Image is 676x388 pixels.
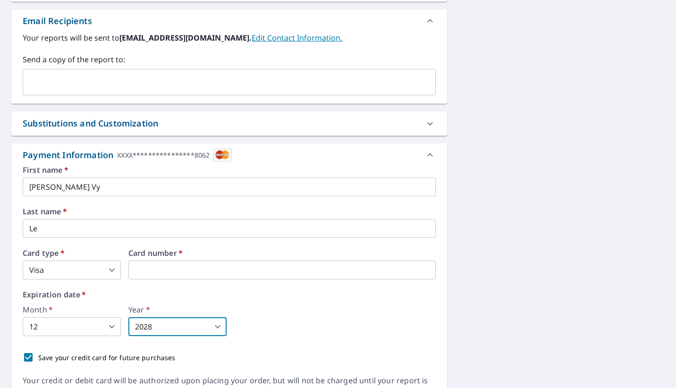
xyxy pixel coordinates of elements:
div: Substitutions and Customization [11,111,447,135]
p: Save your credit card for future purchases [38,353,176,363]
div: Substitutions and Customization [23,117,158,130]
label: Send a copy of the report to: [23,54,436,65]
div: 12 [23,317,121,336]
label: Your reports will be sent to [23,32,436,43]
div: 2028 [128,317,227,336]
label: Year [128,306,227,313]
label: Card type [23,249,121,257]
iframe: secure payment field [128,261,436,279]
label: Last name [23,208,436,215]
label: First name [23,166,436,174]
a: EditContactInfo [252,33,342,43]
label: Card number [128,249,436,257]
label: Month [23,306,121,313]
b: [EMAIL_ADDRESS][DOMAIN_NAME]. [119,33,252,43]
div: Payment Information [23,149,231,161]
div: Visa [23,261,121,279]
label: Expiration date [23,291,436,298]
img: cardImage [213,149,231,161]
div: Email Recipients [11,9,447,32]
div: Email Recipients [23,15,92,27]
